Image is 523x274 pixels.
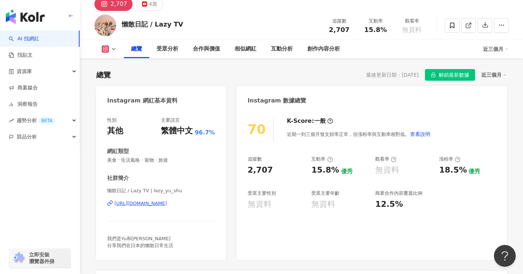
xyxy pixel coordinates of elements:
div: 最後更新日期：[DATE] [366,72,419,78]
div: Instagram 網紅基本資料 [107,97,178,105]
img: chrome extension [12,252,26,264]
div: 主要語言 [161,117,180,124]
div: 受眾分析 [157,45,178,53]
div: 12.5% [375,199,403,210]
div: 創作內容分析 [307,45,340,53]
div: Instagram 數據總覽 [248,97,307,105]
div: 追蹤數 [325,17,353,25]
span: 我們是Yu和[PERSON_NAME] 分享我們在日本的懶散日常生活 [107,236,173,248]
div: 合作與價值 [193,45,220,53]
button: 解鎖最新數據 [425,69,475,81]
div: BETA [38,117,55,124]
div: 商業合作內容覆蓋比例 [375,190,422,197]
div: 近期一到三個月發文頻率正常，但漲粉率與互動率相對低。 [287,127,431,141]
div: 70 [248,122,266,137]
span: 趨勢分析 [17,112,55,129]
div: 互動率 [362,17,389,25]
div: 網紅類型 [107,148,129,155]
div: 受眾主要性別 [248,190,276,197]
span: 美食 · 生活風格 · 寵物 · 旅遊 [107,157,215,164]
div: 漲粉率 [439,156,461,162]
span: 2,707 [329,26,350,33]
span: 立即安裝 瀏覽器外掛 [29,251,54,265]
span: 競品分析 [17,129,37,145]
a: chrome extension立即安裝 瀏覽器外掛 [9,248,70,268]
div: 優秀 [341,168,353,176]
span: 15.8% [364,26,387,33]
div: 無資料 [311,199,335,210]
span: 96.7% [195,129,215,137]
a: searchAI 找網紅 [9,35,39,43]
div: 2,707 [248,165,273,176]
span: 無資料 [402,26,422,33]
span: 解鎖最新數據 [439,69,469,81]
a: 洞察報告 [9,101,38,108]
div: 觀看率 [375,156,397,162]
a: [URL][DOMAIN_NAME] [107,200,215,207]
span: 查看說明 [410,131,430,137]
div: 優秀 [469,168,480,176]
div: 總覽 [96,70,111,80]
span: 資源庫 [17,63,32,80]
img: logo [6,9,45,24]
img: KOL Avatar [94,15,116,36]
span: rise [9,118,14,123]
span: 懶散日記 / Lazy TV | lazy_yu_shu [107,188,215,194]
div: 無資料 [248,199,272,210]
div: 觀看率 [398,17,426,25]
div: 總覽 [131,45,142,53]
a: 找貼文 [9,52,33,59]
div: [URL][DOMAIN_NAME] [114,200,167,207]
div: 互動分析 [271,45,293,53]
div: 一般 [314,117,326,125]
div: 相似網紅 [235,45,256,53]
div: 社群簡介 [107,174,129,182]
div: 15.8% [311,165,339,176]
div: 近三個月 [481,70,507,80]
iframe: Help Scout Beacon - Open [494,245,516,267]
div: 其他 [107,125,123,137]
span: lock [431,72,436,77]
div: 追蹤數 [248,156,262,162]
div: 懶散日記 / Lazy TV [122,20,183,29]
button: 查看說明 [410,127,431,141]
div: 互動率 [311,156,333,162]
div: 性別 [107,117,117,124]
div: 受眾主要年齡 [311,190,340,197]
div: 無資料 [375,165,399,176]
div: K-Score : [287,117,333,125]
a: 商案媒合 [9,84,38,92]
div: 近三個月 [483,43,508,55]
div: 18.5% [439,165,467,176]
div: 繁體中文 [161,125,193,137]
